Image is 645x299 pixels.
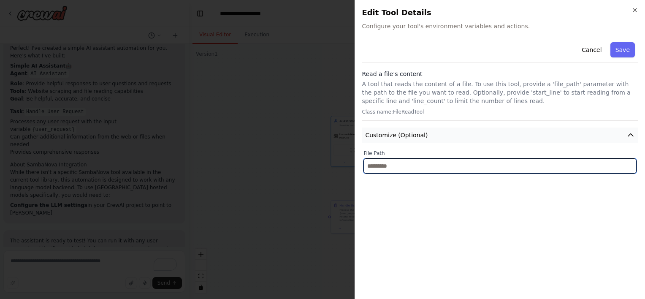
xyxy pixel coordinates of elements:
span: Customize (Optional) [365,131,428,139]
label: File Path [363,150,637,157]
button: Customize (Optional) [362,128,638,143]
button: Save [610,42,635,57]
span: Configure your tool's environment variables and actions. [362,22,638,30]
h2: Edit Tool Details [362,7,638,19]
h3: Read a file's content [362,70,638,78]
p: Class name: FileReadTool [362,109,638,115]
p: A tool that reads the content of a file. To use this tool, provide a 'file_path' parameter with t... [362,80,638,105]
button: Cancel [577,42,607,57]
